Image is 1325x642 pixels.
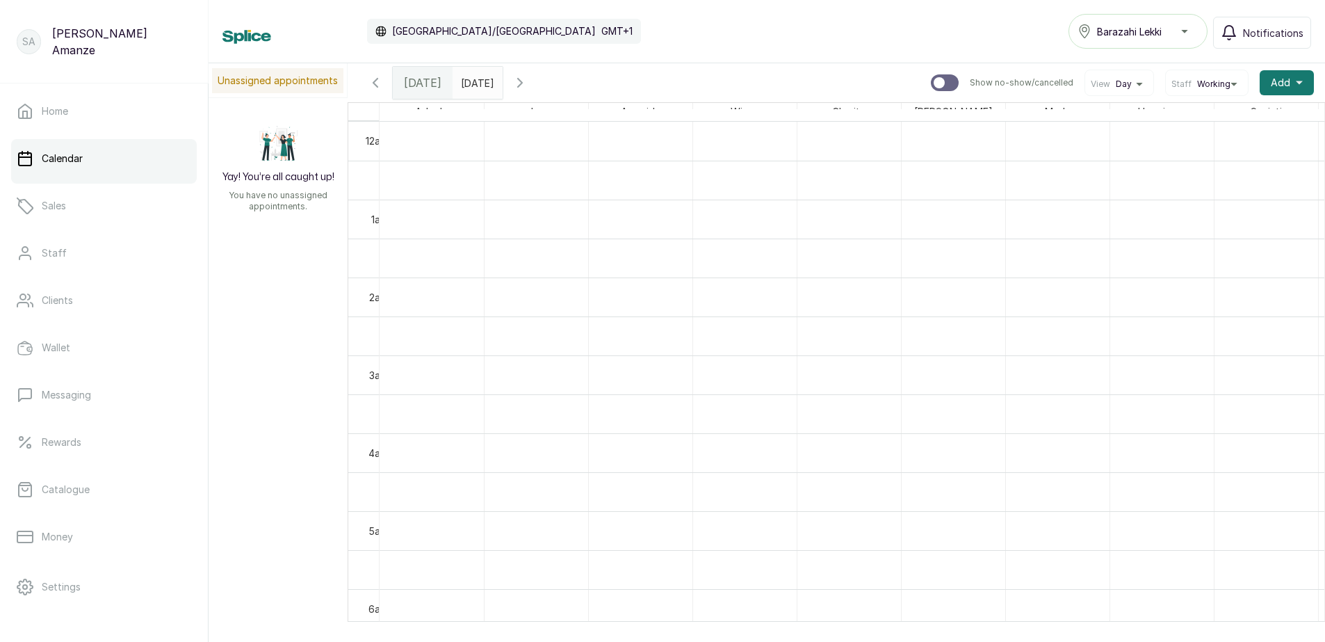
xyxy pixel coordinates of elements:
[1171,79,1192,90] span: Staff
[11,517,197,556] a: Money
[217,190,339,212] p: You have no unassigned appointments.
[1171,79,1242,90] button: StaffWorking
[11,470,197,509] a: Catalogue
[1068,14,1208,49] button: Barazahi Lekki
[366,446,391,460] div: 4am
[728,103,762,120] span: Wizzy
[42,246,67,260] p: Staff
[525,103,548,120] span: Joy
[42,435,81,449] p: Rewards
[618,103,663,120] span: Ayomide
[42,294,73,307] p: Clients
[42,104,68,118] p: Home
[11,423,197,462] a: Rewards
[366,290,391,305] div: 2am
[366,524,391,538] div: 5am
[393,67,453,99] div: [DATE]
[1091,79,1148,90] button: ViewDay
[911,103,995,120] span: [PERSON_NAME]
[392,24,596,38] p: [GEOGRAPHIC_DATA]/[GEOGRAPHIC_DATA]
[11,376,197,415] a: Messaging
[1197,79,1230,90] span: Working
[42,388,91,402] p: Messaging
[368,212,391,227] div: 1am
[11,281,197,320] a: Clients
[11,328,197,367] a: Wallet
[412,103,450,120] span: Adeola
[42,341,70,355] p: Wallet
[970,77,1073,88] p: Show no-show/cancelled
[212,68,343,93] p: Unassigned appointments
[22,35,35,49] p: SA
[1243,26,1303,40] span: Notifications
[1042,103,1073,120] span: Made
[11,234,197,273] a: Staff
[829,103,868,120] span: Charity
[366,602,391,616] div: 6am
[1213,17,1311,49] button: Notifications
[1135,103,1189,120] span: Happiness
[42,199,66,213] p: Sales
[11,92,197,131] a: Home
[1271,76,1290,90] span: Add
[1260,70,1314,95] button: Add
[1091,79,1110,90] span: View
[366,368,391,383] div: 3am
[11,186,197,225] a: Sales
[601,24,633,38] p: GMT+1
[11,139,197,178] a: Calendar
[42,580,81,594] p: Settings
[222,170,334,184] h2: Yay! You’re all caught up!
[1248,103,1285,120] span: Suciati
[1116,79,1132,90] span: Day
[1097,24,1162,39] span: Barazahi Lekki
[52,25,191,58] p: [PERSON_NAME] Amanze
[42,483,90,497] p: Catalogue
[42,530,73,544] p: Money
[42,152,83,166] p: Calendar
[363,134,391,148] div: 12am
[11,568,197,607] a: Settings
[404,74,441,91] span: [DATE]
